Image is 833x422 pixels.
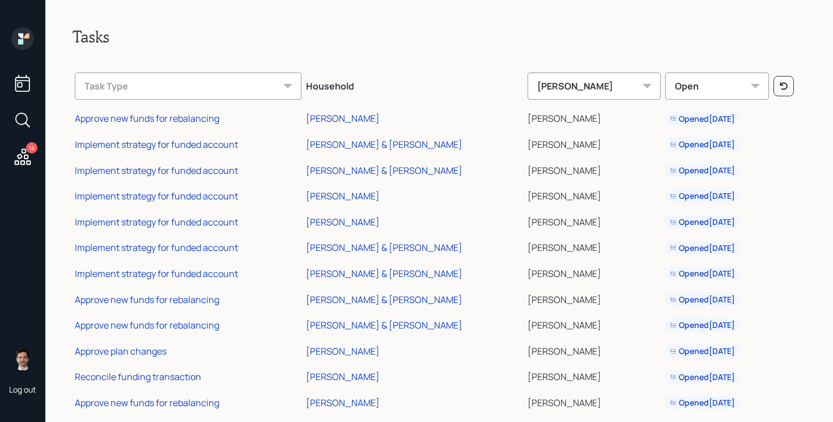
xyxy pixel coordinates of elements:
[75,216,238,228] div: Implement strategy for funded account
[525,156,663,182] td: [PERSON_NAME]
[306,112,380,125] div: [PERSON_NAME]
[525,336,663,363] td: [PERSON_NAME]
[670,242,735,254] div: Opened [DATE]
[75,319,219,331] div: Approve new funds for rebalancing
[670,346,735,357] div: Opened [DATE]
[306,319,462,331] div: [PERSON_NAME] & [PERSON_NAME]
[306,397,380,409] div: [PERSON_NAME]
[306,164,462,177] div: [PERSON_NAME] & [PERSON_NAME]
[75,293,219,306] div: Approve new funds for rebalancing
[525,207,663,233] td: [PERSON_NAME]
[75,190,238,202] div: Implement strategy for funded account
[73,27,806,46] h2: Tasks
[665,73,770,100] div: Open
[306,370,380,383] div: [PERSON_NAME]
[670,165,735,176] div: Opened [DATE]
[11,348,34,370] img: jonah-coleman-headshot.png
[525,388,663,414] td: [PERSON_NAME]
[525,181,663,207] td: [PERSON_NAME]
[670,319,735,331] div: Opened [DATE]
[670,216,735,228] div: Opened [DATE]
[306,293,462,306] div: [PERSON_NAME] & [PERSON_NAME]
[306,216,380,228] div: [PERSON_NAME]
[306,138,462,151] div: [PERSON_NAME] & [PERSON_NAME]
[670,397,735,408] div: Opened [DATE]
[26,142,37,154] div: 14
[75,370,201,383] div: Reconcile funding transaction
[75,241,238,254] div: Implement strategy for funded account
[670,139,735,150] div: Opened [DATE]
[670,190,735,202] div: Opened [DATE]
[525,233,663,259] td: [PERSON_NAME]
[528,73,661,100] div: [PERSON_NAME]
[525,259,663,285] td: [PERSON_NAME]
[670,294,735,305] div: Opened [DATE]
[670,268,735,279] div: Opened [DATE]
[670,372,735,383] div: Opened [DATE]
[670,113,735,125] div: Opened [DATE]
[525,104,663,130] td: [PERSON_NAME]
[9,384,36,395] div: Log out
[306,190,380,202] div: [PERSON_NAME]
[306,345,380,357] div: [PERSON_NAME]
[525,310,663,336] td: [PERSON_NAME]
[75,397,219,409] div: Approve new funds for rebalancing
[306,267,462,280] div: [PERSON_NAME] & [PERSON_NAME]
[525,285,663,311] td: [PERSON_NAME]
[525,363,663,389] td: [PERSON_NAME]
[306,241,462,254] div: [PERSON_NAME] & [PERSON_NAME]
[75,164,238,177] div: Implement strategy for funded account
[75,73,301,100] div: Task Type
[525,130,663,156] td: [PERSON_NAME]
[75,345,167,357] div: Approve plan changes
[75,138,238,151] div: Implement strategy for funded account
[304,65,525,104] th: Household
[75,112,219,125] div: Approve new funds for rebalancing
[75,267,238,280] div: Implement strategy for funded account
